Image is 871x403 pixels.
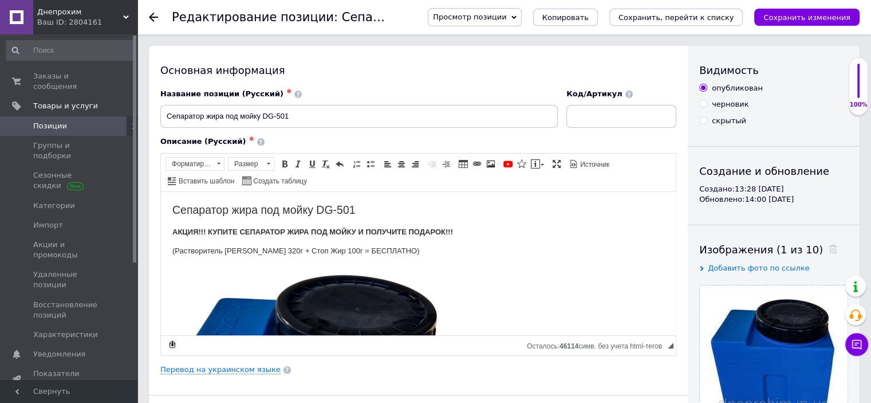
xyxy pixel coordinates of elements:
a: Вставить сообщение [529,158,546,170]
h1: Редактирование позиции: Сепаратор жира под мойку DG-501 [172,10,567,24]
div: черновик [712,99,748,109]
a: Вставить / удалить нумерованный список [350,158,363,170]
span: Восстановление позиций [33,300,106,320]
a: Форматирование [165,157,224,171]
div: Создано: 13:28 [DATE] [699,184,848,194]
span: Категории [33,201,75,211]
span: Акции и промокоды [33,240,106,260]
a: Размер [228,157,274,171]
a: По центру [395,158,408,170]
div: Изображения (1 из 10) [699,242,848,257]
span: Группы и подборки [33,140,106,161]
div: 100% Качество заполнения [849,57,868,115]
span: Вставить шаблон [177,177,234,186]
span: Удаленные позиции [33,269,106,290]
div: Основная информация [160,63,676,77]
a: Курсив (Ctrl+I) [292,158,305,170]
a: Убрать форматирование [320,158,332,170]
span: ✱ [286,88,291,95]
span: ✱ [249,135,254,143]
span: Просмотр позиции [433,13,506,21]
button: Чат с покупателем [845,333,868,356]
a: Развернуть [550,158,563,170]
span: Описание (Русский) [160,137,246,146]
span: Заказы и сообщения [33,71,106,92]
span: Характеристики [33,330,98,340]
div: Ваш ID: 2804161 [37,17,137,28]
button: Копировать [533,9,598,26]
a: Вставить иконку [515,158,528,170]
a: Увеличить отступ [440,158,452,170]
span: Копировать [542,13,589,22]
a: Подчеркнутый (Ctrl+U) [306,158,318,170]
span: Добавить фото по ссылке [708,264,810,272]
a: Вставить шаблон [166,174,236,187]
a: По левому краю [381,158,394,170]
span: Импорт [33,220,63,230]
div: Видимость [699,63,848,77]
span: Показатели работы компании [33,369,106,389]
button: Сохранить, перейти к списку [609,9,743,26]
a: Вставить / удалить маркированный список [364,158,377,170]
a: Уменьшить отступ [426,158,439,170]
div: Подсчет символов [527,339,668,350]
span: Название позиции (Русский) [160,89,283,98]
span: Создать таблицу [251,177,307,186]
iframe: Визуальный текстовый редактор, 94DD60A8-296F-4773-A4D9-1E35CBE9D29B [161,192,676,335]
span: 46114 [559,342,578,350]
a: Вставить/Редактировать ссылку (Ctrl+L) [471,158,483,170]
i: Сохранить изменения [763,13,850,22]
a: По правому краю [409,158,421,170]
div: скрытый [712,116,746,126]
span: Форматирование [166,158,213,170]
input: Поиск [6,40,135,61]
span: Сезонные скидки [33,170,106,191]
a: Таблица [457,158,470,170]
div: Создание и обновление [699,164,848,178]
div: Обновлено: 14:00 [DATE] [699,194,848,205]
i: Сохранить, перейти к списку [618,13,734,22]
span: Позиции [33,121,67,131]
span: Источник [578,160,609,170]
a: Полужирный (Ctrl+B) [278,158,291,170]
button: Сохранить изменения [754,9,860,26]
a: Изображение [484,158,497,170]
a: Добавить видео с YouTube [502,158,514,170]
span: Перетащите для изменения размера [668,343,673,349]
a: Создать таблицу [241,174,309,187]
span: Товары и услуги [33,101,98,111]
span: Днепрохим [37,7,123,17]
span: Уведомления [33,349,85,359]
span: Размер [228,158,263,170]
a: Отменить (Ctrl+Z) [333,158,346,170]
a: Источник [567,158,611,170]
a: Перевод на украинском языке [160,365,281,374]
div: опубликован [712,83,763,93]
input: Например, H&M женское платье зеленое 38 размер вечернее макси с блестками [160,105,558,128]
a: Сделать резервную копию сейчас [166,338,179,351]
div: Вернуться назад [149,13,158,22]
span: Код/Артикул [566,89,622,98]
div: 100% [849,101,868,109]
